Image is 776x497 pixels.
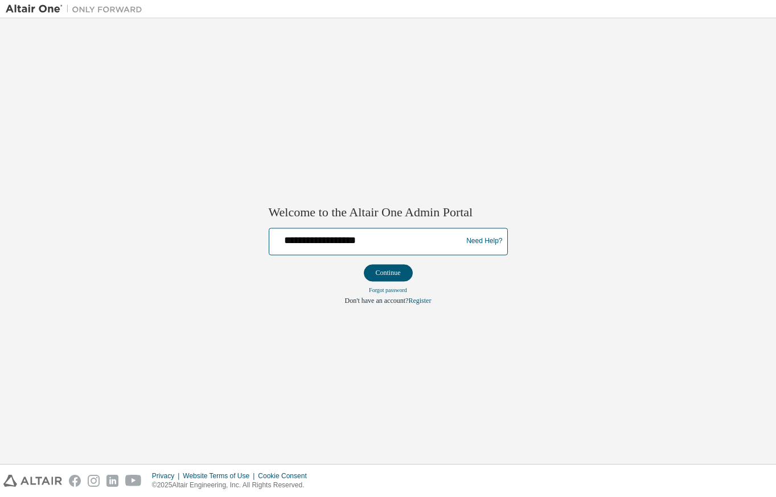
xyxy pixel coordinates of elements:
[106,475,118,487] img: linkedin.svg
[3,475,62,487] img: altair_logo.svg
[6,3,148,15] img: Altair One
[183,471,258,480] div: Website Terms of Use
[466,241,502,242] a: Need Help?
[269,205,508,221] h2: Welcome to the Altair One Admin Portal
[408,297,431,305] a: Register
[152,480,314,490] p: © 2025 Altair Engineering, Inc. All Rights Reserved.
[125,475,142,487] img: youtube.svg
[369,287,407,293] a: Forgot password
[69,475,81,487] img: facebook.svg
[364,264,413,281] button: Continue
[258,471,313,480] div: Cookie Consent
[345,297,409,305] span: Don't have an account?
[88,475,100,487] img: instagram.svg
[152,471,183,480] div: Privacy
